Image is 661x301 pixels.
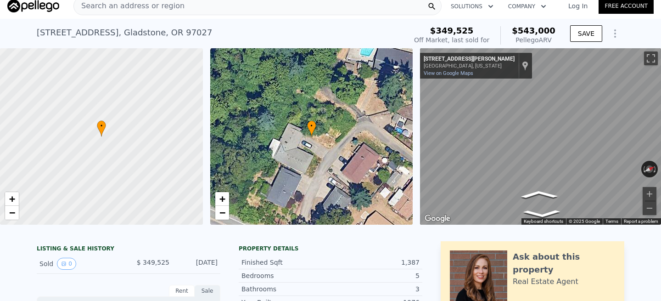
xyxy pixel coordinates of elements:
span: $349,525 [430,26,474,35]
a: View on Google Maps [424,70,473,76]
button: Rotate counterclockwise [641,161,646,177]
div: LISTING & SALE HISTORY [37,245,220,254]
span: − [9,207,15,218]
a: Report a problem [624,219,658,224]
span: Search an address or region [74,0,185,11]
div: Ask about this property [513,250,615,276]
span: + [9,193,15,204]
span: • [307,122,316,130]
div: 1,387 [330,258,420,267]
button: Keyboard shortcuts [524,218,563,225]
div: 5 [330,271,420,280]
span: − [219,207,225,218]
button: Rotate clockwise [653,161,658,177]
a: Open this area in Google Maps (opens a new window) [422,213,453,225]
span: $543,000 [512,26,555,35]
div: Property details [239,245,422,252]
a: Zoom in [215,192,229,206]
div: [STREET_ADDRESS] , Gladstone , OR 97027 [37,26,212,39]
span: © 2025 Google [569,219,600,224]
div: Finished Sqft [241,258,330,267]
button: Show Options [606,24,624,43]
div: Bathrooms [241,284,330,294]
path: Go East, Oatfield Rd [514,208,571,220]
span: • [97,122,106,130]
a: Zoom in [5,192,19,206]
span: $ 349,525 [137,259,169,266]
span: + [219,193,225,204]
div: Street View [420,48,661,225]
div: Bedrooms [241,271,330,280]
a: Zoom out [5,206,19,220]
a: Log In [557,1,599,11]
div: • [97,120,106,136]
div: Real Estate Agent [513,276,578,287]
div: [GEOGRAPHIC_DATA], [US_STATE] [424,63,515,69]
div: 3 [330,284,420,294]
button: SAVE [570,25,602,42]
div: Off Market, last sold for [414,35,489,45]
div: Sold [39,258,121,270]
button: Toggle fullscreen view [644,51,658,65]
a: Show location on map [522,61,528,71]
div: • [307,120,316,136]
div: Sale [195,285,220,297]
div: [STREET_ADDRESS][PERSON_NAME] [424,56,515,63]
img: Google [422,213,453,225]
div: [DATE] [177,258,218,270]
div: Pellego ARV [512,35,555,45]
path: Go Northwest, SE Oatfield Rd [511,188,568,201]
div: Rent [169,285,195,297]
button: Zoom in [643,187,656,201]
button: View historical data [57,258,76,270]
div: Map [420,48,661,225]
a: Zoom out [215,206,229,220]
button: Zoom out [643,201,656,215]
button: Reset the view [641,162,659,176]
a: Terms (opens in new tab) [605,219,618,224]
